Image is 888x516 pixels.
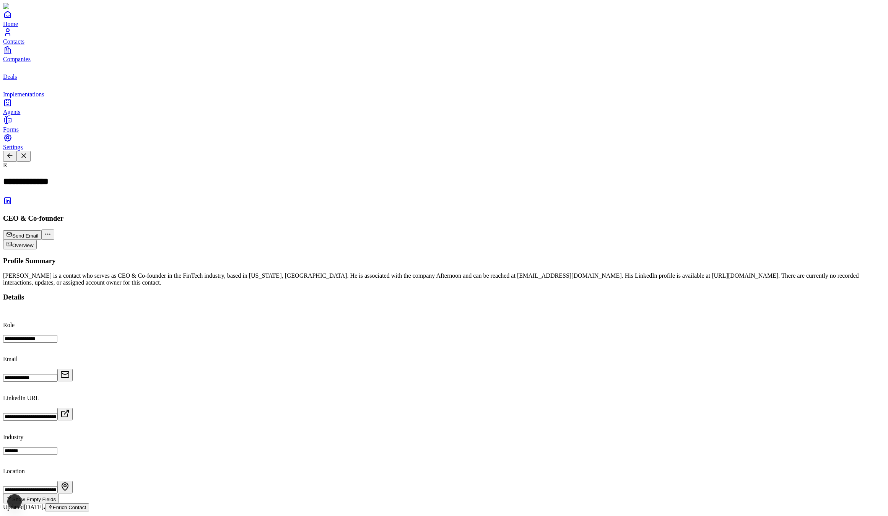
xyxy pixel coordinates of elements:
p: Location [3,468,885,475]
img: Item Brain Logo [3,3,50,10]
p: LinkedIn URL [3,395,885,402]
a: Contacts [3,28,885,45]
p: Email [3,356,885,363]
span: Settings [3,144,23,150]
h3: CEO & Co-founder [3,214,885,223]
p: Role [3,322,885,329]
h3: Profile Summary [3,257,885,265]
button: Overview [3,240,37,249]
span: Home [3,21,18,27]
span: Updated [DATE] [3,504,44,510]
button: Enrich Contact [45,503,89,511]
button: Show Empty Fields [3,494,59,503]
span: Agents [3,109,20,115]
span: Deals [3,73,17,80]
span: Companies [3,56,31,62]
a: implementations [3,80,885,98]
button: Open [57,408,73,420]
a: Forms [3,116,885,133]
button: Open [57,481,73,493]
span: Forms [3,126,19,133]
h3: Details [3,293,885,301]
a: Home [3,10,885,27]
span: Implementations [3,91,44,98]
span: Send Email [12,233,38,239]
button: Open [57,369,73,381]
div: [PERSON_NAME] is a contact who serves as CEO & Co-founder in the FinTech industry, based in [US_S... [3,272,885,286]
button: More actions [41,230,54,240]
a: Companies [3,45,885,62]
a: deals [3,63,885,80]
a: Agents [3,98,885,115]
a: Settings [3,133,885,150]
p: Industry [3,434,885,441]
span: Contacts [3,38,24,45]
button: Send Email [3,230,41,240]
div: R [3,162,885,169]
